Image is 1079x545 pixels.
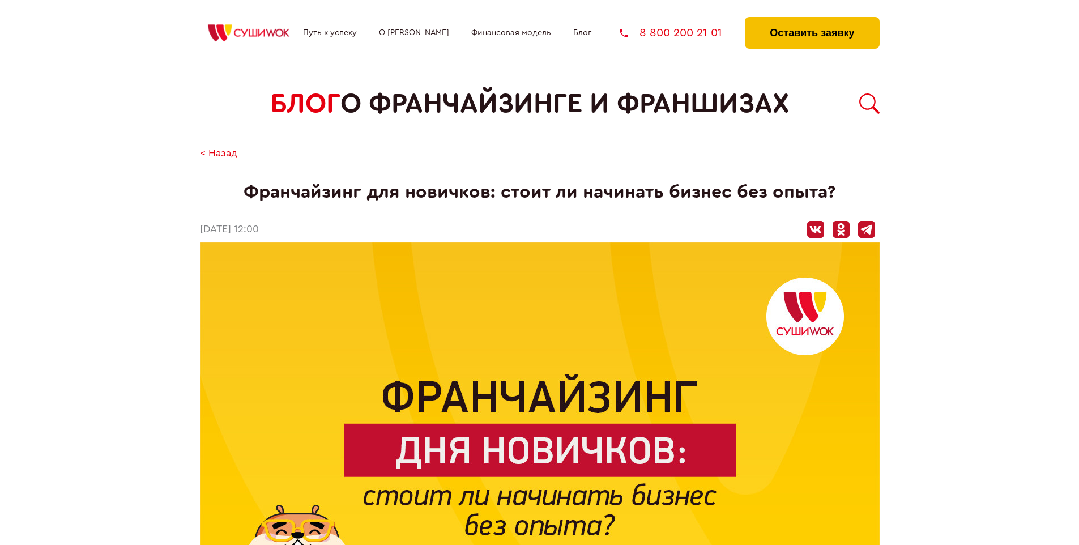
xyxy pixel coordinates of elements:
a: Блог [573,28,591,37]
span: БЛОГ [270,88,340,120]
a: Финансовая модель [471,28,551,37]
span: о франчайзинге и франшизах [340,88,789,120]
time: [DATE] 12:00 [200,224,259,236]
a: О [PERSON_NAME] [379,28,449,37]
a: < Назад [200,148,237,160]
h1: Франчайзинг для новичков: стоит ли начинать бизнес без опыта? [200,182,880,203]
a: 8 800 200 21 01 [620,27,722,39]
span: 8 800 200 21 01 [639,27,722,39]
button: Оставить заявку [745,17,879,49]
a: Путь к успеху [303,28,357,37]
